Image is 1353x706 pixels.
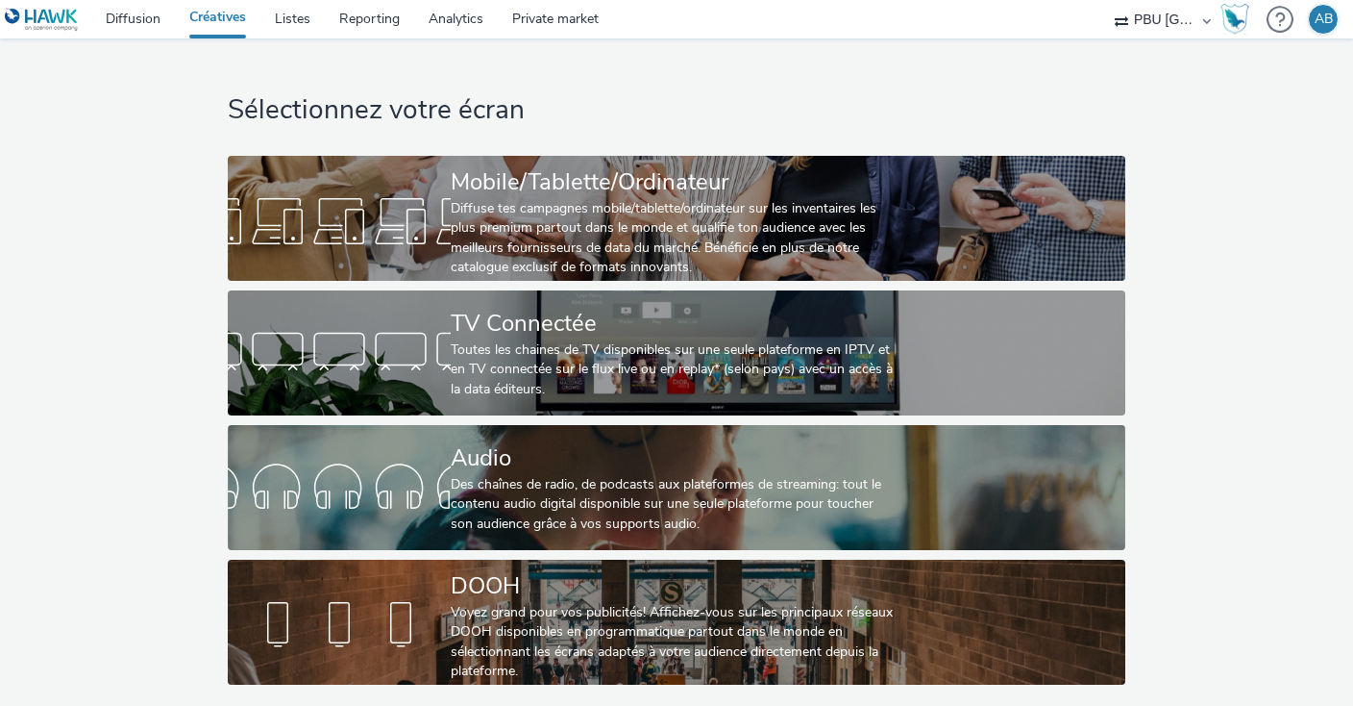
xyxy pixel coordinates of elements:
[228,290,1125,416] a: TV ConnectéeToutes les chaines de TV disponibles sur une seule plateforme en IPTV et en TV connec...
[451,199,896,278] div: Diffuse tes campagnes mobile/tablette/ordinateur sur les inventaires les plus premium partout dan...
[228,156,1125,281] a: Mobile/Tablette/OrdinateurDiffuse tes campagnes mobile/tablette/ordinateur sur les inventaires le...
[228,560,1125,685] a: DOOHVoyez grand pour vos publicités! Affichez-vous sur les principaux réseaux DOOH disponibles en...
[228,425,1125,550] a: AudioDes chaînes de radio, de podcasts aux plateformes de streaming: tout le contenu audio digita...
[451,165,896,199] div: Mobile/Tablette/Ordinateur
[451,340,896,399] div: Toutes les chaines de TV disponibles sur une seule plateforme en IPTV et en TV connectée sur le f...
[1315,5,1333,34] div: AB
[1220,4,1257,35] a: Hawk Academy
[5,8,79,32] img: undefined Logo
[451,307,896,340] div: TV Connectée
[451,569,896,603] div: DOOH
[451,475,896,534] div: Des chaînes de radio, de podcasts aux plateformes de streaming: tout le contenu audio digital dis...
[451,603,896,682] div: Voyez grand pour vos publicités! Affichez-vous sur les principaux réseaux DOOH disponibles en pro...
[228,92,1125,129] h1: Sélectionnez votre écran
[451,441,896,475] div: Audio
[1220,4,1249,35] img: Hawk Academy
